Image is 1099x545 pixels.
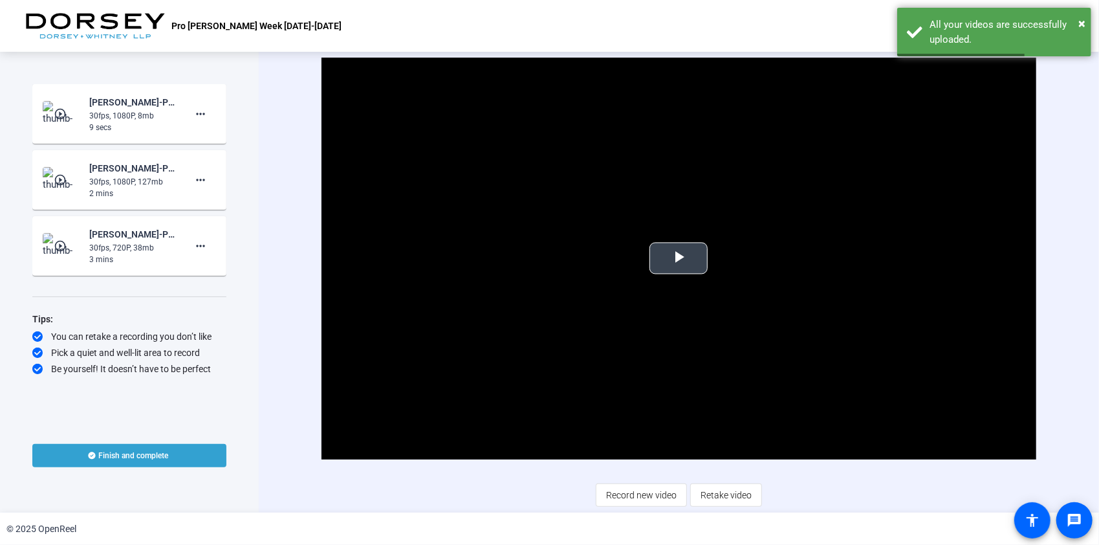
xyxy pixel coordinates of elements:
[32,444,226,467] button: Finish and complete
[26,13,165,39] img: OpenReel logo
[701,483,752,507] span: Retake video
[193,238,208,254] mat-icon: more_horiz
[54,107,69,120] mat-icon: play_circle_outline
[89,188,176,199] div: 2 mins
[649,243,708,274] button: Play Video
[43,167,81,193] img: thumb-nail
[89,242,176,254] div: 30fps, 720P, 38mb
[89,122,176,133] div: 9 secs
[596,484,687,507] button: Record new video
[171,18,342,34] p: Pro [PERSON_NAME] Week [DATE]-[DATE]
[54,239,69,252] mat-icon: play_circle_outline
[1025,513,1040,528] mat-icon: accessibility
[54,173,69,186] mat-icon: play_circle_outline
[99,450,169,461] span: Finish and complete
[32,362,226,375] div: Be yourself! It doesn’t have to be perfect
[606,483,677,507] span: Record new video
[89,176,176,188] div: 30fps, 1080P, 127mb
[321,58,1036,460] div: Video Player
[89,227,176,242] div: [PERSON_NAME]-Pro [PERSON_NAME] Week [DATE]-[DATE]-Pro [PERSON_NAME] Week October 19-25-175987583...
[89,110,176,122] div: 30fps, 1080P, 8mb
[1078,14,1085,33] button: Close
[43,233,81,259] img: thumb-nail
[89,161,176,176] div: [PERSON_NAME]-Pro [PERSON_NAME] Week [DATE]-[DATE]-Pro [PERSON_NAME] Week October 19-25-176003013...
[89,95,176,110] div: [PERSON_NAME]-Pro [PERSON_NAME] Week [DATE]-[DATE]-Pro [PERSON_NAME] Week October 19-25-176003180...
[89,254,176,265] div: 3 mins
[193,106,208,122] mat-icon: more_horiz
[6,522,76,536] div: © 2025 OpenReel
[193,172,208,188] mat-icon: more_horiz
[32,311,226,327] div: Tips:
[1067,513,1082,528] mat-icon: message
[930,17,1082,47] div: All your videos are successfully uploaded.
[32,330,226,343] div: You can retake a recording you don’t like
[1078,16,1085,31] span: ×
[43,101,81,127] img: thumb-nail
[690,484,762,507] button: Retake video
[32,346,226,359] div: Pick a quiet and well-lit area to record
